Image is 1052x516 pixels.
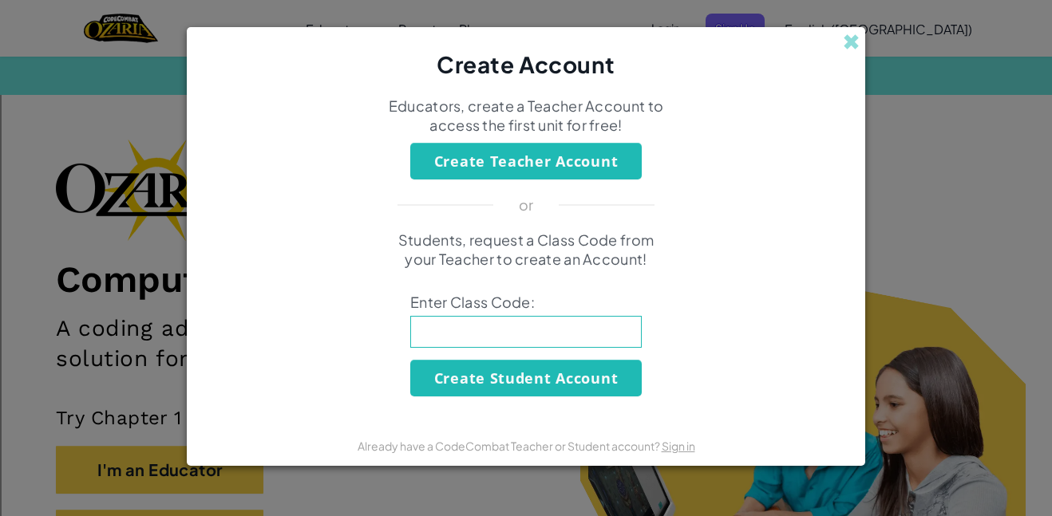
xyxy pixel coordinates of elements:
[6,78,1046,93] div: Sign out
[437,50,615,78] span: Create Account
[386,230,666,269] p: Students, request a Class Code from your Teacher to create an Account!
[519,195,534,215] p: or
[6,64,1046,78] div: Options
[410,143,642,179] button: Create Teacher Account
[6,6,1046,21] div: Sort A > Z
[410,293,642,312] span: Enter Class Code:
[662,439,695,453] a: Sign in
[6,49,1046,64] div: Delete
[6,93,1046,107] div: Rename
[410,360,642,396] button: Create Student Account
[386,97,666,135] p: Educators, create a Teacher Account to access the first unit for free!
[6,21,1046,35] div: Sort New > Old
[358,439,662,453] span: Already have a CodeCombat Teacher or Student account?
[6,35,1046,49] div: Move To ...
[6,107,1046,121] div: Move To ...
